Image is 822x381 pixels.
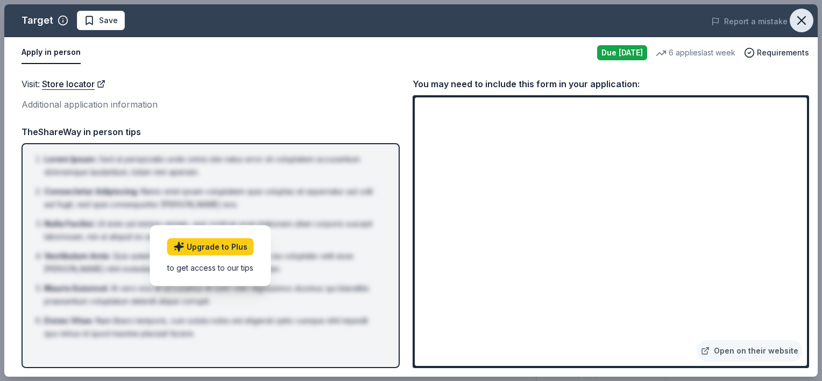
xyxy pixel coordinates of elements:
span: Lorem Ipsum : [44,154,97,164]
span: Nulla Facilisi : [44,219,95,228]
li: At vero eos et accusamus et iusto odio dignissimos ducimus qui blanditiis praesentium voluptatum ... [44,282,384,308]
button: Report a mistake [711,15,788,28]
span: Vestibulum Ante : [44,251,111,260]
div: 6 applies last week [656,46,735,59]
button: Requirements [744,46,809,59]
div: Due [DATE] [597,45,647,60]
div: Additional application information [22,97,400,111]
span: Save [99,14,118,27]
div: Target [22,12,53,29]
li: Sed ut perspiciatis unde omnis iste natus error sit voluptatem accusantium doloremque laudantium,... [44,153,384,179]
li: Nemo enim ipsam voluptatem quia voluptas sit aspernatur aut odit aut fugit, sed quia consequuntur... [44,185,384,211]
button: Apply in person [22,41,81,64]
li: Ut enim ad minima veniam, quis nostrum exercitationem ullam corporis suscipit laboriosam, nisi ut... [44,217,384,243]
div: Visit : [22,77,400,91]
li: Quis autem vel eum iure reprehenderit qui in ea voluptate velit esse [PERSON_NAME] nihil molestia... [44,250,384,276]
span: Mauris Euismod : [44,284,109,293]
li: Nam libero tempore, cum soluta nobis est eligendi optio cumque nihil impedit quo minus id quod ma... [44,314,384,340]
button: Save [77,11,125,30]
a: Store locator [42,77,105,91]
div: You may need to include this form in your application: [413,77,809,91]
div: TheShareWay in person tips [22,125,400,139]
div: to get access to our tips [167,262,254,273]
span: Consectetur Adipiscing : [44,187,139,196]
a: Open on their website [697,340,803,362]
span: Donec Vitae : [44,316,94,325]
span: Requirements [757,46,809,59]
a: Upgrade to Plus [167,238,254,256]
